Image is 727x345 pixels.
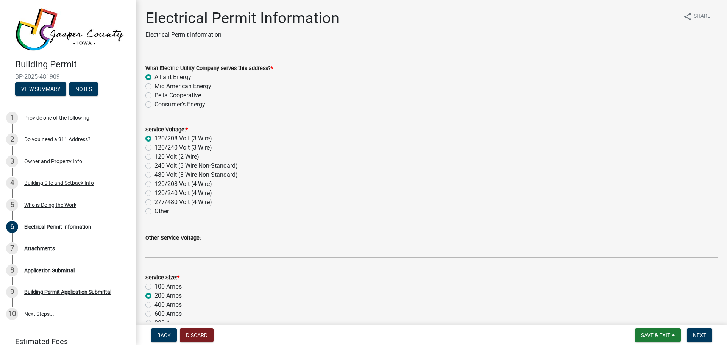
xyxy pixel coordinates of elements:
[154,318,182,328] label: 800 Amps
[24,224,91,229] div: Electrical Permit Information
[694,12,710,21] span: Share
[6,112,18,124] div: 1
[6,133,18,145] div: 2
[154,161,238,170] label: 240 Volt (3 Wire Non-Standard)
[154,73,191,82] label: Alliant Energy
[154,100,205,109] label: Consumer's Energy
[151,328,177,342] button: Back
[24,268,75,273] div: Application Submittal
[154,82,211,91] label: Mid American Energy
[15,82,66,96] button: View Summary
[145,30,339,39] p: Electrical Permit Information
[683,12,692,21] i: share
[15,8,124,51] img: Jasper County, Iowa
[24,137,90,142] div: Do you need a 911 Address?
[24,246,55,251] div: Attachments
[635,328,681,342] button: Save & Exit
[154,300,182,309] label: 400 Amps
[24,159,82,164] div: Owner and Property Info
[154,143,212,152] label: 120/240 Volt (3 Wire)
[145,66,273,71] label: What Electric Utility Company serves this address?
[15,73,121,80] span: BP-2025-481909
[24,202,76,208] div: Who is Doing the Work
[154,207,169,216] label: Other
[154,282,182,291] label: 100 Amps
[24,180,94,186] div: Building Site and Setback Info
[145,275,179,281] label: Service Size:
[154,198,212,207] label: 277/480 Volt (4 Wire)
[6,242,18,254] div: 7
[641,332,670,338] span: Save & Exit
[687,328,712,342] button: Next
[154,291,182,300] label: 200 Amps
[69,86,98,92] wm-modal-confirm: Notes
[6,155,18,167] div: 3
[6,177,18,189] div: 4
[6,264,18,276] div: 8
[154,170,238,180] label: 480 Volt (3 Wire Non-Standard)
[15,86,66,92] wm-modal-confirm: Summary
[69,82,98,96] button: Notes
[157,332,171,338] span: Back
[693,332,706,338] span: Next
[145,236,201,241] label: Other Service Voltage:
[6,199,18,211] div: 5
[145,127,188,133] label: Service Voltage:
[6,286,18,298] div: 9
[24,115,90,120] div: Provide one of the following:
[154,309,182,318] label: 600 Amps
[15,59,130,70] h4: Building Permit
[145,9,339,27] h1: Electrical Permit Information
[154,189,212,198] label: 120/240 Volt (4 Wire)
[154,180,212,189] label: 120/208 Volt (4 Wire)
[154,91,201,100] label: Pella Cooperative
[24,289,111,295] div: Building Permit Application Submittal
[6,308,18,320] div: 10
[6,221,18,233] div: 6
[677,9,716,24] button: shareShare
[154,134,212,143] label: 120/208 Volt (3 Wire)
[180,328,214,342] button: Discard
[154,152,199,161] label: 120 Volt (2 Wire)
